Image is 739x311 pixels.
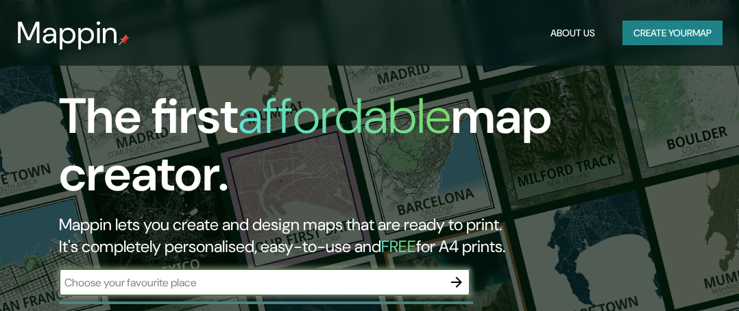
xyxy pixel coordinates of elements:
[381,236,416,257] h5: FREE
[16,15,119,51] h3: Mappin
[119,34,130,45] img: mappin-pin
[59,275,443,290] input: Choose your favourite place
[59,88,650,214] h1: The first map creator.
[238,84,451,148] h1: affordable
[622,21,723,46] button: Create yourmap
[59,214,650,258] h2: Mappin lets you create and design maps that are ready to print. It's completely personalised, eas...
[545,21,601,46] button: About Us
